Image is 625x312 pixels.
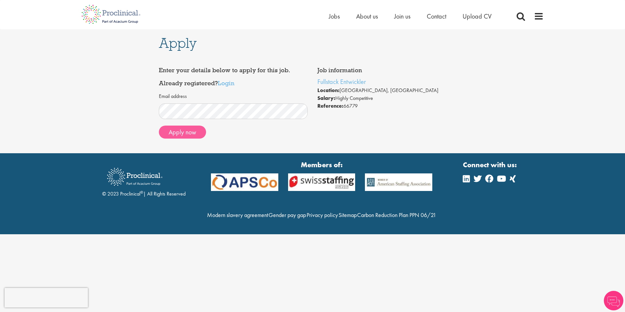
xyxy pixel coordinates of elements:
a: Privacy policy [307,211,338,219]
strong: Members of: [211,160,432,170]
img: APSCo [360,173,437,191]
a: Jobs [329,12,340,20]
a: Contact [427,12,446,20]
a: Fullstack Entwickler [317,77,366,86]
a: Sitemap [339,211,357,219]
img: APSCo [206,173,283,191]
a: Modern slavery agreement [207,211,268,219]
a: Gender pay gap [269,211,306,219]
li: 66779 [317,102,466,110]
li: [GEOGRAPHIC_DATA], [GEOGRAPHIC_DATA] [317,87,466,94]
iframe: reCAPTCHA [5,288,88,307]
img: Proclinical Recruitment [102,163,167,190]
label: Email address [159,93,187,100]
strong: Location: [317,87,340,94]
button: Apply now [159,126,206,139]
span: Apply [159,34,197,52]
a: Upload CV [463,12,492,20]
strong: Salary: [317,95,335,102]
a: Login [218,79,234,87]
h4: Job information [317,67,466,74]
div: © 2023 Proclinical | All Rights Reserved [102,163,186,198]
strong: Reference: [317,102,343,109]
a: Carbon Reduction Plan PPN 06/21 [357,211,436,219]
a: Join us [394,12,410,20]
sup: ® [140,190,143,195]
img: APSCo [283,173,360,191]
li: Highly Competitive [317,94,466,102]
a: About us [356,12,378,20]
strong: Connect with us: [463,160,518,170]
img: Chatbot [604,291,623,310]
h4: Enter your details below to apply for this job. Already registered? [159,67,308,86]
